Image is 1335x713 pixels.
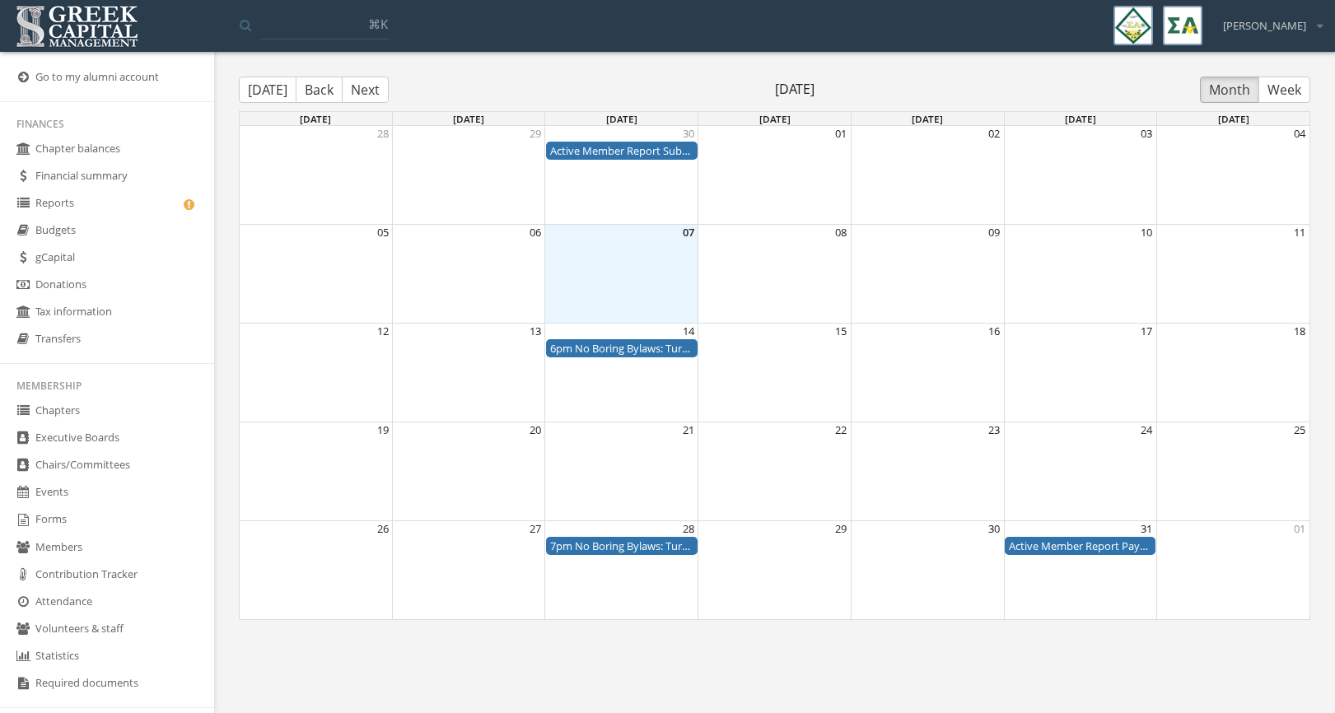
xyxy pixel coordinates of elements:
button: 16 [988,324,1000,339]
button: 05 [377,225,389,240]
span: ⌘K [368,16,388,32]
span: [DATE] [300,112,331,125]
div: No Boring Bylaws: Turning Rules into Real Leadership [550,538,693,554]
button: 29 [530,126,541,142]
button: 17 [1141,324,1152,339]
button: 02 [988,126,1000,142]
button: 28 [683,521,694,537]
span: [DATE] [912,112,943,125]
button: 23 [988,422,1000,438]
button: 28 [377,126,389,142]
button: 29 [835,521,847,537]
button: 25 [1294,422,1305,438]
span: [DATE] [1065,112,1096,125]
span: [DATE] [1218,112,1249,125]
button: 03 [1141,126,1152,142]
span: [DATE] [759,112,791,125]
button: 24 [1141,422,1152,438]
button: 08 [835,225,847,240]
button: 11 [1294,225,1305,240]
span: [DATE] [606,112,637,125]
button: 01 [1294,521,1305,537]
button: [DATE] [239,77,296,103]
button: 06 [530,225,541,240]
button: Back [296,77,343,103]
button: 27 [530,521,541,537]
button: 30 [988,521,1000,537]
button: 04 [1294,126,1305,142]
button: 26 [377,521,389,537]
button: Week [1258,77,1310,103]
button: 07 [683,225,694,240]
div: Month View [239,111,1310,621]
span: [PERSON_NAME] [1223,18,1306,34]
span: [DATE] [453,112,484,125]
button: Month [1200,77,1259,103]
button: 12 [377,324,389,339]
button: 14 [683,324,694,339]
button: Next [342,77,389,103]
button: 19 [377,422,389,438]
button: 13 [530,324,541,339]
button: 10 [1141,225,1152,240]
button: 31 [1141,521,1152,537]
span: [DATE] [389,80,1200,99]
button: 22 [835,422,847,438]
div: [PERSON_NAME] [1212,6,1323,34]
div: No Boring Bylaws: Turning Rules into Real Leadership [550,341,693,356]
button: 30 [683,126,694,142]
button: 20 [530,422,541,438]
button: 18 [1294,324,1305,339]
button: 09 [988,225,1000,240]
div: Active Member Report Submission Due Date [550,143,693,159]
button: 15 [835,324,847,339]
div: Active Member Report Payment Due Date [1009,538,1152,554]
button: 21 [683,422,694,438]
button: 01 [835,126,847,142]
